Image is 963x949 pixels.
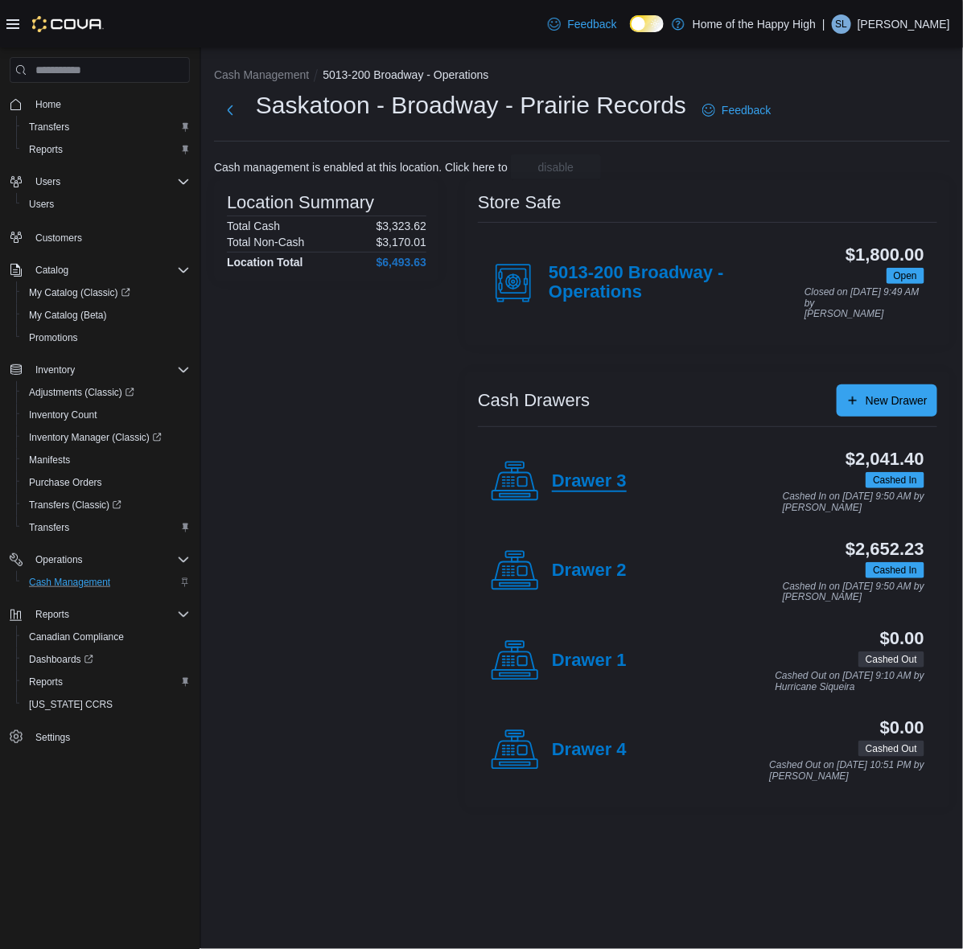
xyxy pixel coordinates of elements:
[866,392,928,409] span: New Drawer
[29,198,54,211] span: Users
[23,518,190,537] span: Transfers
[23,405,190,425] span: Inventory Count
[29,631,124,643] span: Canadian Compliance
[29,605,190,624] span: Reports
[846,245,924,265] h3: $1,800.00
[23,650,100,669] a: Dashboards
[16,304,196,327] button: My Catalog (Beta)
[227,220,280,232] h6: Total Cash
[29,94,190,114] span: Home
[16,471,196,494] button: Purchase Orders
[29,499,121,511] span: Transfers (Classic)
[29,172,67,191] button: Users
[16,138,196,161] button: Reports
[377,220,426,232] p: $3,323.62
[478,391,590,410] h3: Cash Drawers
[16,671,196,693] button: Reports
[23,450,190,470] span: Manifests
[783,581,924,603] p: Cashed In on [DATE] 9:50 AM by [PERSON_NAME]
[858,14,950,34] p: [PERSON_NAME]
[29,261,190,280] span: Catalog
[29,409,97,421] span: Inventory Count
[769,760,924,782] p: Cashed Out on [DATE] 10:51 PM by [PERSON_NAME]
[16,494,196,516] a: Transfers (Classic)
[880,629,924,648] h3: $0.00
[23,428,168,447] a: Inventory Manager (Classic)
[16,404,196,426] button: Inventory Count
[29,728,76,747] a: Settings
[16,193,196,216] button: Users
[16,116,196,138] button: Transfers
[29,605,76,624] button: Reports
[552,651,627,672] h4: Drawer 1
[552,740,627,761] h4: Drawer 4
[29,576,110,589] span: Cash Management
[696,94,777,126] a: Feedback
[478,193,562,212] h3: Store Safe
[722,102,771,118] span: Feedback
[873,473,917,487] span: Cashed In
[23,627,130,647] a: Canadian Compliance
[29,386,134,399] span: Adjustments (Classic)
[3,170,196,193] button: Users
[776,671,924,692] p: Cashed Out on [DATE] 9:10 AM by Hurricane Siqueira
[23,672,69,692] a: Reports
[23,650,190,669] span: Dashboards
[549,263,805,303] h4: 5013-200 Broadway - Operations
[29,454,70,466] span: Manifests
[23,627,190,647] span: Canadian Compliance
[858,651,924,668] span: Cashed Out
[837,384,937,417] button: New Drawer
[29,360,190,380] span: Inventory
[858,741,924,757] span: Cashed Out
[866,562,924,578] span: Cashed In
[214,161,508,174] p: Cash management is enabled at this location. Click here to
[29,476,102,489] span: Purchase Orders
[256,89,686,121] h1: Saskatoon - Broadway - Prairie Records
[214,94,246,126] button: Next
[29,228,88,248] a: Customers
[16,426,196,449] a: Inventory Manager (Classic)
[846,450,924,469] h3: $2,041.40
[227,236,305,249] h6: Total Non-Cash
[866,742,917,756] span: Cashed Out
[214,68,309,81] button: Cash Management
[866,472,924,488] span: Cashed In
[16,449,196,471] button: Manifests
[23,518,76,537] a: Transfers
[23,306,113,325] a: My Catalog (Beta)
[323,68,488,81] button: 5013-200 Broadway - Operations
[846,540,924,559] h3: $2,652.23
[23,573,190,592] span: Cash Management
[873,563,917,577] span: Cashed In
[23,495,128,515] a: Transfers (Classic)
[23,195,60,214] a: Users
[23,405,104,425] a: Inventory Count
[23,306,190,325] span: My Catalog (Beta)
[377,256,426,269] h4: $6,493.63
[35,364,75,376] span: Inventory
[16,381,196,404] a: Adjustments (Classic)
[3,548,196,571] button: Operations
[541,8,623,40] a: Feedback
[35,175,60,188] span: Users
[35,553,83,566] span: Operations
[29,360,81,380] button: Inventory
[23,383,190,402] span: Adjustments (Classic)
[29,727,190,747] span: Settings
[3,359,196,381] button: Inventory
[23,195,190,214] span: Users
[29,676,63,688] span: Reports
[29,227,190,247] span: Customers
[29,121,69,134] span: Transfers
[880,718,924,737] h3: $0.00
[23,473,109,492] a: Purchase Orders
[538,159,574,175] span: disable
[23,473,190,492] span: Purchase Orders
[822,14,825,34] p: |
[16,693,196,716] button: [US_STATE] CCRS
[23,383,141,402] a: Adjustments (Classic)
[29,431,162,444] span: Inventory Manager (Classic)
[23,695,190,714] span: Washington CCRS
[29,550,89,569] button: Operations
